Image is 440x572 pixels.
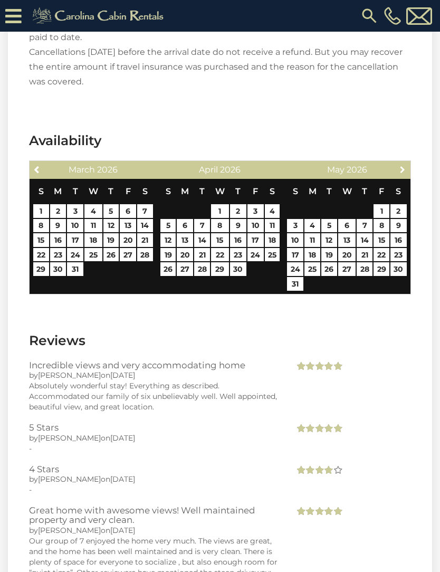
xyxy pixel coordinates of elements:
[29,360,279,370] h3: Incredible views and very accommodating home
[304,233,320,247] a: 11
[33,248,49,262] a: 22
[84,233,102,247] a: 18
[50,204,66,218] a: 2
[29,131,411,150] h3: Availability
[73,186,78,196] span: Tuesday
[374,248,389,262] a: 22
[230,248,246,262] a: 23
[211,262,229,276] a: 29
[247,204,264,218] a: 3
[287,233,303,247] a: 10
[253,186,258,196] span: Friday
[110,370,135,380] span: [DATE]
[69,165,95,175] span: March
[103,219,119,233] a: 12
[67,233,83,247] a: 17
[270,186,275,196] span: Saturday
[211,233,229,247] a: 15
[390,219,407,233] a: 9
[321,233,337,247] a: 12
[357,248,372,262] a: 21
[120,204,136,218] a: 6
[181,186,189,196] span: Monday
[390,233,407,247] a: 16
[357,262,372,276] a: 28
[194,233,210,247] a: 14
[39,186,44,196] span: Sunday
[108,186,113,196] span: Thursday
[38,370,101,380] span: [PERSON_NAME]
[177,219,193,233] a: 6
[287,219,303,233] a: 3
[321,248,337,262] a: 19
[247,248,264,262] a: 24
[103,233,119,247] a: 19
[199,165,218,175] span: April
[38,474,101,484] span: [PERSON_NAME]
[379,186,384,196] span: Friday
[396,186,401,196] span: Saturday
[38,433,101,443] span: [PERSON_NAME]
[287,277,303,291] a: 31
[33,165,42,174] span: Previous
[265,219,280,233] a: 11
[194,262,210,276] a: 28
[160,233,176,247] a: 12
[29,423,279,432] h3: 5 Stars
[27,5,173,26] img: Khaki-logo.png
[265,204,280,218] a: 4
[211,219,229,233] a: 8
[304,248,320,262] a: 18
[110,474,135,484] span: [DATE]
[29,380,279,412] div: Absolutely wonderful stay! Everything as described. Accommodated our family of six unbelievably w...
[398,165,407,174] span: Next
[293,186,298,196] span: Sunday
[321,262,337,276] a: 26
[309,186,317,196] span: Monday
[338,248,356,262] a: 20
[120,248,136,262] a: 27
[84,219,102,233] a: 11
[287,262,303,276] a: 24
[342,186,352,196] span: Wednesday
[29,484,279,495] div: -
[362,186,367,196] span: Thursday
[110,526,135,535] span: [DATE]
[103,204,119,218] a: 5
[265,233,280,247] a: 18
[29,370,279,380] div: by on
[103,248,119,262] a: 26
[160,219,176,233] a: 5
[374,204,389,218] a: 1
[54,186,62,196] span: Monday
[50,233,66,247] a: 16
[327,186,332,196] span: Tuesday
[374,219,389,233] a: 8
[137,233,153,247] a: 21
[211,204,229,218] a: 1
[89,186,98,196] span: Wednesday
[211,248,229,262] a: 22
[31,163,44,176] a: Previous
[33,219,49,233] a: 8
[137,204,153,218] a: 7
[338,233,356,247] a: 13
[235,186,241,196] span: Thursday
[230,204,246,218] a: 2
[29,464,279,474] h3: 4 Stars
[230,219,246,233] a: 9
[50,248,66,262] a: 23
[50,262,66,276] a: 30
[374,262,389,276] a: 29
[29,525,279,536] div: by on
[177,233,193,247] a: 13
[265,248,280,262] a: 25
[97,165,118,175] span: 2026
[177,248,193,262] a: 20
[84,248,102,262] a: 25
[247,219,264,233] a: 10
[67,248,83,262] a: 24
[194,248,210,262] a: 21
[120,233,136,247] a: 20
[29,433,279,443] div: by on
